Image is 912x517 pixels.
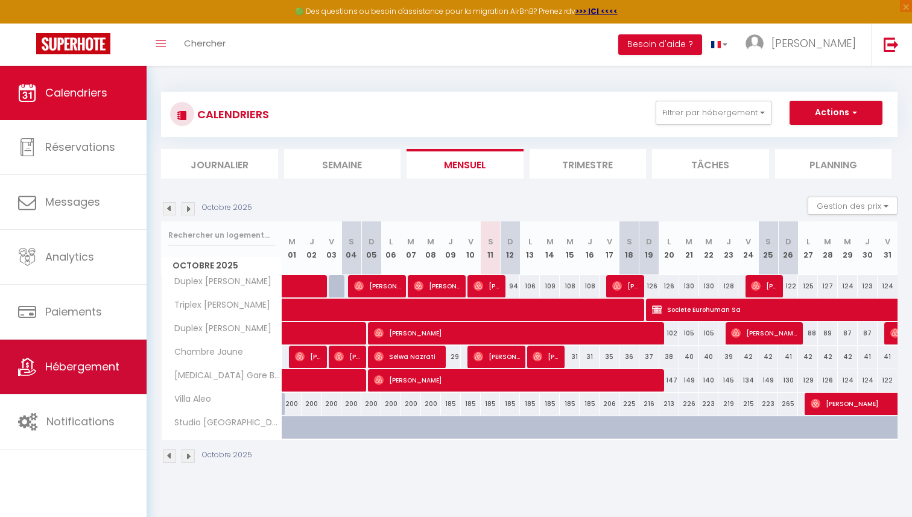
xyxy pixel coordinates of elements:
th: 16 [580,221,600,275]
div: 29 [441,346,461,368]
span: Notifications [46,414,115,429]
div: 105 [699,322,719,344]
div: 129 [798,369,818,392]
div: 185 [580,393,600,415]
div: 223 [699,393,719,415]
li: Journalier [161,149,278,179]
div: 38 [659,346,679,368]
span: Messages [45,194,100,209]
th: 07 [401,221,421,275]
span: [PERSON_NAME] [473,345,520,368]
div: 126 [659,275,679,297]
div: 223 [758,393,778,415]
span: [PERSON_NAME] [612,274,639,297]
span: [PERSON_NAME] [473,274,500,297]
abbr: M [566,236,574,247]
strong: >>> ICI <<<< [575,6,618,16]
span: Studio [GEOGRAPHIC_DATA] [163,416,284,430]
img: Super Booking [36,33,110,54]
div: 185 [481,393,501,415]
div: 140 [699,369,719,392]
div: 200 [282,393,302,415]
img: logout [884,37,899,52]
th: 23 [718,221,738,275]
abbr: J [865,236,870,247]
div: 265 [778,393,798,415]
button: Gestion des prix [808,197,898,215]
th: 20 [659,221,679,275]
div: 41 [778,346,798,368]
p: Octobre 2025 [202,202,252,214]
abbr: J [448,236,453,247]
abbr: J [587,236,592,247]
th: 25 [758,221,778,275]
th: 29 [838,221,858,275]
button: Actions [790,101,882,125]
div: 225 [619,393,639,415]
span: [PERSON_NAME] [334,345,361,368]
h3: CALENDRIERS [194,101,269,128]
th: 05 [361,221,381,275]
div: 31 [560,346,580,368]
abbr: S [488,236,493,247]
span: [PERSON_NAME] [414,274,460,297]
div: 185 [461,393,481,415]
div: 40 [679,346,699,368]
span: [PERSON_NAME] [533,345,559,368]
div: 108 [560,275,580,297]
div: 149 [758,369,778,392]
th: 02 [302,221,321,275]
div: 200 [341,393,361,415]
div: 124 [858,369,878,392]
div: 147 [659,369,679,392]
abbr: M [824,236,831,247]
span: Duplex [PERSON_NAME] [163,275,274,288]
div: 145 [718,369,738,392]
div: 87 [838,322,858,344]
abbr: S [627,236,632,247]
th: 14 [540,221,560,275]
abbr: M [685,236,692,247]
th: 18 [619,221,639,275]
div: 134 [738,369,758,392]
abbr: V [746,236,751,247]
div: 185 [520,393,540,415]
th: 24 [738,221,758,275]
abbr: D [369,236,375,247]
th: 15 [560,221,580,275]
abbr: V [329,236,334,247]
th: 26 [778,221,798,275]
th: 31 [878,221,898,275]
abbr: D [646,236,652,247]
div: 108 [580,275,600,297]
li: Semaine [284,149,401,179]
div: 31 [580,346,600,368]
div: 88 [798,322,818,344]
div: 124 [838,275,858,297]
div: 40 [699,346,719,368]
div: 125 [798,275,818,297]
div: 42 [798,346,818,368]
span: Villa Aleo [163,393,214,406]
abbr: M [546,236,554,247]
div: 122 [878,369,898,392]
span: [PERSON_NAME] [374,322,659,344]
th: 10 [461,221,481,275]
span: [PERSON_NAME] [731,322,797,344]
th: 03 [321,221,341,275]
abbr: L [528,236,532,247]
th: 22 [699,221,719,275]
abbr: M [705,236,712,247]
div: 42 [838,346,858,368]
div: 41 [878,346,898,368]
abbr: D [785,236,791,247]
span: Octobre 2025 [162,257,282,274]
div: 122 [778,275,798,297]
abbr: M [288,236,296,247]
span: Triplex [PERSON_NAME] [163,299,273,312]
abbr: J [309,236,314,247]
abbr: V [607,236,612,247]
th: 11 [481,221,501,275]
div: 89 [818,322,838,344]
th: 28 [818,221,838,275]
